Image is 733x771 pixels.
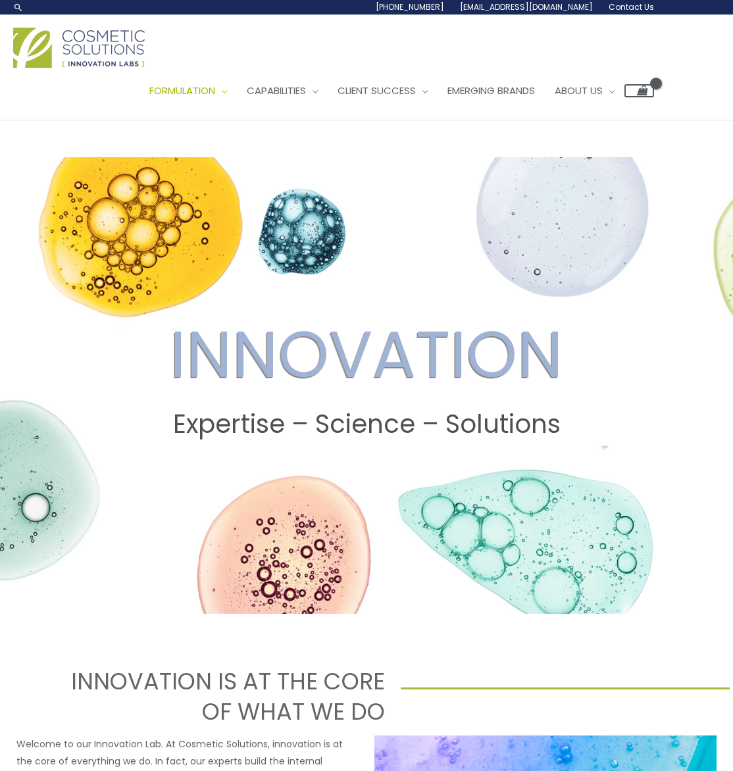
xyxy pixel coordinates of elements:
[460,1,593,12] span: [EMAIL_ADDRESS][DOMAIN_NAME]
[139,71,237,111] a: Formulation
[338,84,416,97] span: Client Success
[438,71,545,111] a: Emerging Brands
[13,409,720,439] h2: Expertise – Science – Solutions
[237,71,328,111] a: Capabilities
[13,2,24,12] a: Search icon link
[624,84,654,97] a: View Shopping Cart, empty
[545,71,624,111] a: About Us
[447,84,535,97] span: Emerging Brands
[555,84,603,97] span: About Us
[376,1,444,12] span: [PHONE_NUMBER]
[55,666,384,726] h2: INNOVATION IS AT THE CORE OF WHAT WE DO
[13,28,145,68] img: Cosmetic Solutions Logo
[13,316,720,393] h2: INNOVATION
[130,71,654,111] nav: Site Navigation
[609,1,654,12] span: Contact Us
[247,84,306,97] span: Capabilities
[328,71,438,111] a: Client Success
[149,84,215,97] span: Formulation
